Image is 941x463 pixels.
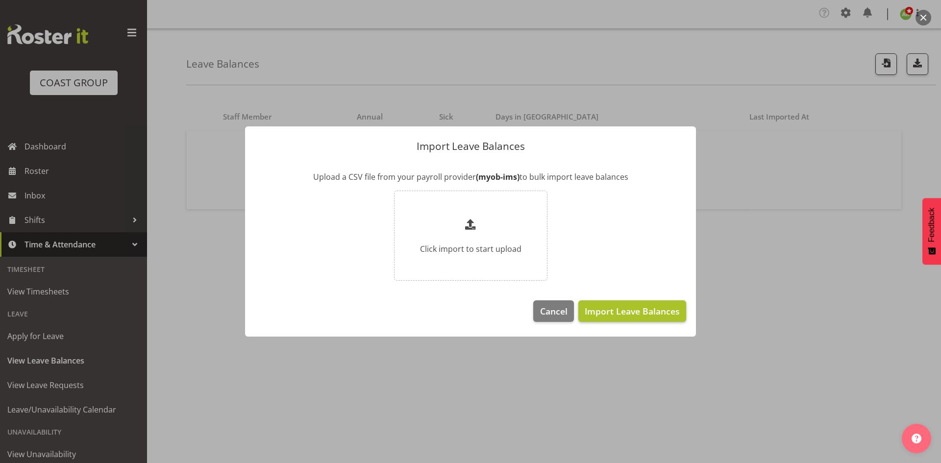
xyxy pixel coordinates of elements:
p: Click import to start upload [420,243,521,255]
button: Cancel [533,300,573,322]
p: Import Leave Balances [255,141,686,151]
span: Feedback [927,208,936,242]
p: Upload a CSV file from your payroll provider to bulk import leave balances [255,171,686,183]
strong: (myob-ims) [476,171,520,182]
button: Feedback - Show survey [922,198,941,265]
span: Cancel [540,305,568,317]
span: Import Leave Balances [585,305,680,317]
button: Import Leave Balances [578,300,686,322]
img: help-xxl-2.png [912,434,921,443]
